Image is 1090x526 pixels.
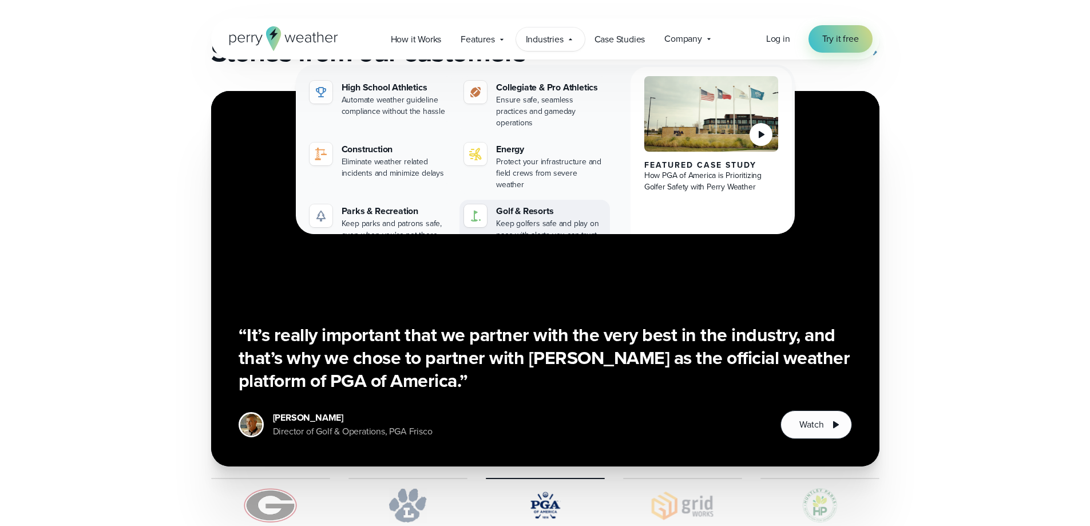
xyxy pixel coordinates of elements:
[211,36,538,68] h2: Stories from our customers
[314,85,328,99] img: highschool-icon.svg
[644,76,779,152] img: PGA of America, Frisco Campus
[342,204,451,218] div: Parks & Recreation
[780,410,851,439] button: Watch
[469,147,482,161] img: energy-icon@2x-1.svg
[496,94,605,129] div: Ensure safe, seamless practices and gameday operations
[766,32,790,45] span: Log in
[496,156,605,191] div: Protect your infrastructure and field crews from severe weather
[459,200,610,246] a: Golf & Resorts Keep golfers safe and play on pace with alerts you can trust
[305,76,455,122] a: High School Athletics Automate weather guideline compliance without the hassle
[623,488,742,523] img: Gridworks.svg
[808,25,873,53] a: Try it free
[211,91,879,466] div: 3 of 5
[496,81,605,94] div: Collegiate & Pro Athletics
[342,81,451,94] div: High School Athletics
[585,27,655,51] a: Case Studies
[273,411,433,425] div: [PERSON_NAME]
[314,209,328,223] img: parks-icon-grey.svg
[342,94,451,117] div: Automate weather guideline compliance without the hassle
[273,425,433,438] div: Director of Golf & Operations, PGA Frisco
[305,138,455,184] a: Construction Eliminate weather related incidents and minimize delays
[342,218,451,241] div: Keep parks and patrons safe, even when you're not there
[211,91,879,466] div: slideshow
[496,218,605,241] div: Keep golfers safe and play on pace with alerts you can trust
[305,200,455,246] a: Parks & Recreation Keep parks and patrons safe, even when you're not there
[644,161,779,170] div: Featured Case Study
[486,488,605,523] img: PGA.svg
[631,67,792,255] a: PGA of America, Frisco Campus Featured Case Study How PGA of America is Prioritizing Golfer Safet...
[822,32,859,46] span: Try it free
[496,204,605,218] div: Golf & Resorts
[459,76,610,133] a: Collegiate & Pro Athletics Ensure safe, seamless practices and gameday operations
[461,33,494,46] span: Features
[240,414,262,436] img: Paul Earnest, Director of Golf & Operations, PGA Frisco Headshot
[799,418,823,432] span: Watch
[469,209,482,223] img: golf-iconV2.svg
[496,143,605,156] div: Energy
[342,156,451,179] div: Eliminate weather related incidents and minimize delays
[664,32,702,46] span: Company
[459,138,610,195] a: Energy Protect your infrastructure and field crews from severe weather
[526,33,564,46] span: Industries
[766,32,790,46] a: Log in
[381,27,451,51] a: How it Works
[594,33,645,46] span: Case Studies
[469,85,482,99] img: proathletics-icon@2x-1.svg
[239,323,852,392] h3: “It’s really important that we partner with the very best in the industry, and that’s why we chos...
[644,170,779,193] div: How PGA of America is Prioritizing Golfer Safety with Perry Weather
[391,33,442,46] span: How it Works
[342,143,451,156] div: Construction
[314,147,328,161] img: noun-crane-7630938-1@2x.svg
